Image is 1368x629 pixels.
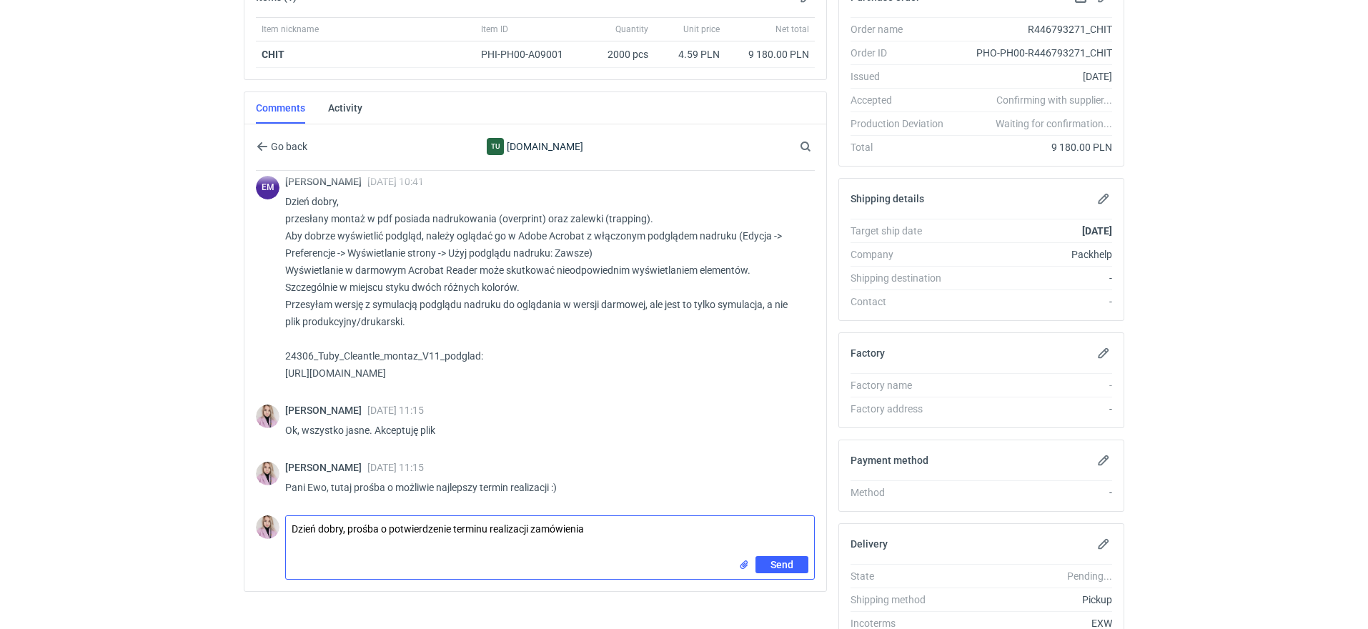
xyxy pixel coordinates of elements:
[481,47,577,61] div: PHI-PH00-A09001
[955,22,1112,36] div: R446793271_CHIT
[851,485,955,500] div: Method
[851,193,924,204] h2: Shipping details
[285,462,367,473] span: [PERSON_NAME]
[256,515,279,539] img: Klaudia Wiśniewska
[955,140,1112,154] div: 9 180.00 PLN
[851,538,888,550] h2: Delivery
[660,47,720,61] div: 4.59 PLN
[770,560,793,570] span: Send
[262,24,319,35] span: Item nickname
[851,569,955,583] div: State
[955,69,1112,84] div: [DATE]
[256,92,305,124] a: Comments
[851,117,955,131] div: Production Deviation
[256,462,279,485] img: Klaudia Wiśniewska
[487,138,504,155] div: Tuby.com.pl
[851,402,955,416] div: Factory address
[955,294,1112,309] div: -
[367,462,424,473] span: [DATE] 11:15
[996,117,1112,131] em: Waiting for confirmation...
[1095,452,1112,469] button: Edit payment method
[851,378,955,392] div: Factory name
[268,142,307,152] span: Go back
[256,138,308,155] button: Go back
[285,193,803,382] p: Dzień dobry, przesłany montaż w pdf posiada nadrukowania (overprint) oraz zalewki (trapping). Aby...
[955,46,1112,60] div: PHO-PH00-R446793271_CHIT
[755,556,808,573] button: Send
[731,47,809,61] div: 9 180.00 PLN
[851,455,928,466] h2: Payment method
[487,138,504,155] figcaption: Tu
[996,94,1112,106] em: Confirming with supplier...
[418,138,653,155] div: [DOMAIN_NAME]
[285,422,803,439] p: Ok, wszystko jasne. Akceptuję plik
[851,294,955,309] div: Contact
[328,92,362,124] a: Activity
[851,224,955,238] div: Target ship date
[1095,535,1112,553] button: Edit delivery details
[1082,225,1112,237] strong: [DATE]
[955,247,1112,262] div: Packhelp
[256,176,279,199] div: Ewa Mroczkowska
[481,24,508,35] span: Item ID
[285,176,367,187] span: [PERSON_NAME]
[851,593,955,607] div: Shipping method
[583,41,654,68] div: 2000 pcs
[851,247,955,262] div: Company
[955,271,1112,285] div: -
[955,378,1112,392] div: -
[683,24,720,35] span: Unit price
[775,24,809,35] span: Net total
[1095,190,1112,207] button: Edit shipping details
[797,138,843,155] input: Search
[1095,345,1112,362] button: Edit factory details
[256,405,279,428] img: Klaudia Wiśniewska
[851,271,955,285] div: Shipping destination
[851,140,955,154] div: Total
[851,22,955,36] div: Order name
[367,176,424,187] span: [DATE] 10:41
[1067,570,1112,582] em: Pending...
[851,46,955,60] div: Order ID
[262,49,284,60] a: CHIT
[955,593,1112,607] div: Pickup
[955,485,1112,500] div: -
[285,479,803,496] p: Pani Ewo, tutaj prośba o możliwie najlepszy termin realizacji :)
[285,405,367,416] span: [PERSON_NAME]
[367,405,424,416] span: [DATE] 11:15
[615,24,648,35] span: Quantity
[256,176,279,199] figcaption: EM
[851,347,885,359] h2: Factory
[286,516,814,556] textarea: Dzień dobry, prośba o potwierdzenie terminu realizacji zamówienia
[851,69,955,84] div: Issued
[955,402,1112,416] div: -
[851,93,955,107] div: Accepted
